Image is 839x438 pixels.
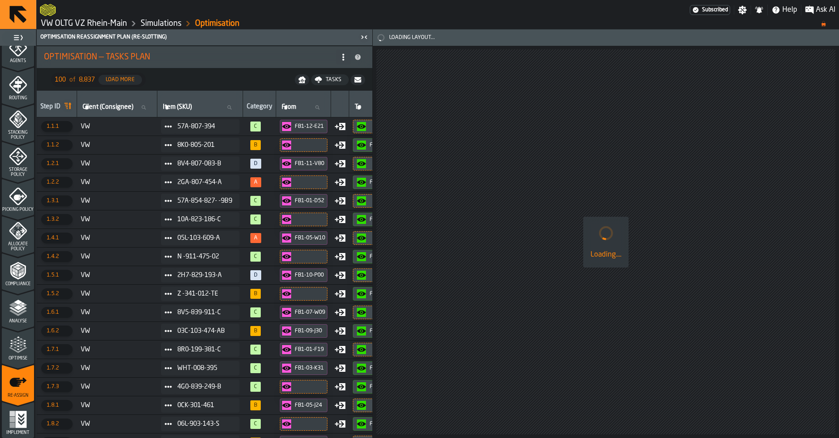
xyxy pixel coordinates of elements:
[2,31,34,44] label: button-toggle-Toggle Full Menu
[81,197,154,204] span: VW
[81,160,154,167] span: VW
[353,250,404,263] button: button-FB1-05-W10
[247,103,272,112] div: Category
[353,287,404,301] button: button-FB1-10-P00
[353,399,404,412] button: button-
[353,343,404,356] button: button-
[81,402,154,409] span: VW
[353,231,404,245] button: button-
[41,121,73,132] span: 1.1.1
[98,75,142,85] button: button-Load More
[2,253,34,289] li: menu Compliance
[2,356,34,361] span: Optimise
[250,177,261,187] span: 64%
[280,157,327,170] button: button-FB1-11-V80
[81,179,154,186] span: VW
[335,121,346,132] div: Move Type: Put in
[161,102,239,113] input: label
[2,430,34,435] span: Implement
[280,213,327,226] button: button-
[335,158,346,169] div: Move Type: Put in
[335,400,346,411] div: Move Type: Put in
[280,361,327,375] button: button-FB1-03-K31
[353,306,404,319] button: button-
[41,363,73,374] span: 1.7.2
[782,5,797,15] span: Help
[177,383,232,390] span: 4G0-839-249-B
[2,167,34,177] span: Storage Policy
[335,307,346,318] div: Move Type: Put in
[41,400,73,411] span: 1.8.1
[335,288,346,299] div: Move Type: Put in
[177,402,232,409] span: 0CK-301-461
[81,216,154,223] span: VW
[40,2,56,18] a: logo-header
[41,177,73,188] span: 1.2.2
[81,327,154,335] span: VW
[2,67,34,103] li: menu Routing
[41,19,127,29] a: link-to-/wh/i/44979e6c-6f66-405e-9874-c1e29f02a54a
[353,102,411,113] input: label
[81,253,154,260] span: VW
[177,253,232,260] span: N -911-475-02
[250,326,261,336] span: 89%
[280,231,327,245] button: button-FB1-05-W10
[2,319,34,324] span: Analyse
[295,198,325,204] div: FB1-01-D52
[250,214,261,224] span: 99%
[702,7,728,13] span: Subscribed
[102,77,138,83] div: Load More
[335,363,346,374] div: Move Type: Put in
[2,130,34,140] span: Stacking Policy
[351,74,365,85] button: button-
[41,158,73,169] span: 1.2.1
[353,157,404,170] button: button-
[250,289,261,299] span: 90%
[370,179,400,185] div: FB1-11-V80
[280,417,327,431] button: button-
[81,365,154,372] span: VW
[335,214,346,225] div: Move Type: Put in
[335,344,346,355] div: Move Type: Put in
[295,365,325,371] div: FB1-03-K31
[81,309,154,316] span: VW
[295,346,325,353] div: FB1-01-F19
[177,420,232,428] span: 06L-903-143-S
[280,138,327,152] button: button-
[177,309,232,316] span: 8V5-839-911-C
[353,175,404,189] button: button-FB1-11-V80
[177,123,232,130] span: 57A-807-394
[195,19,239,29] a: link-to-/wh/i/44979e6c-6f66-405e-9874-c1e29f02a54a/simulations/2cb18342-445c-46db-90a9-159ac2620fe0
[177,216,232,223] span: 10A-823-186-C
[353,268,404,282] button: button-
[353,213,404,226] button: button-FB1-01-D52
[353,194,404,208] button: button-
[81,141,154,149] span: VW
[280,194,327,208] button: button-FB1-01-D52
[335,177,346,188] div: Move Type: Put in
[2,365,34,401] li: menu Re-assign
[280,250,327,263] button: button-
[250,400,261,410] span: 92%
[41,251,73,262] span: 1.4.2
[2,290,34,326] li: menu Analyse
[250,196,261,206] span: 99%
[250,140,261,150] span: 82%
[335,270,346,281] div: Move Type: Put in
[250,159,261,169] span: N/A
[41,344,73,355] span: 1.7.1
[295,235,325,241] div: FB1-05-W10
[280,268,327,282] button: button-FB1-10-P00
[295,161,325,167] div: FB1-11-V80
[177,179,232,186] span: 2GA-807-454-A
[83,103,133,111] span: label
[2,327,34,364] li: menu Optimise
[2,393,34,398] span: Re-assign
[370,253,400,260] div: FB1-05-W10
[40,103,60,112] div: Step ID
[280,287,327,301] button: button-
[41,195,73,206] span: 1.3.1
[2,242,34,252] span: Allocate Policy
[353,120,404,133] button: button-
[41,381,73,392] span: 1.7.3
